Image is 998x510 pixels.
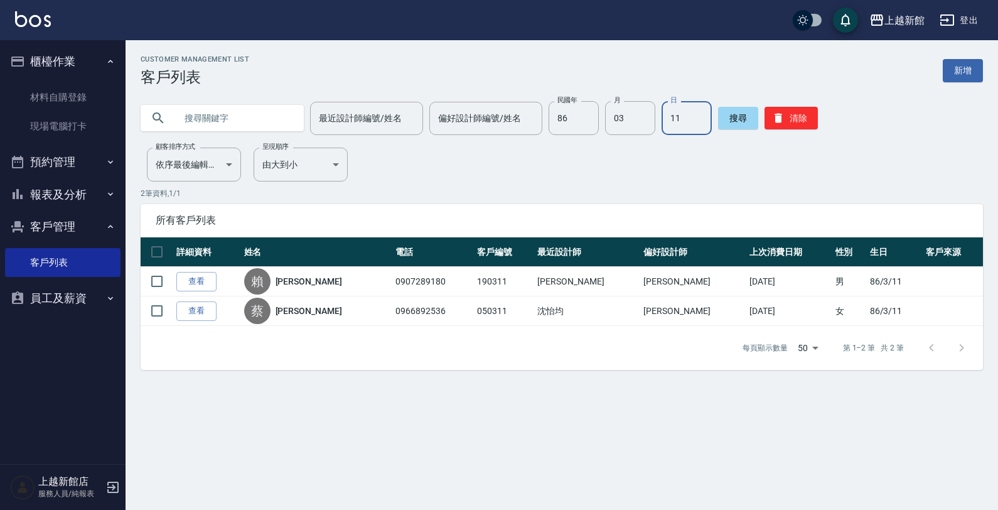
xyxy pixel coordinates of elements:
[176,272,217,291] a: 查看
[141,68,249,86] h3: 客戶列表
[832,267,867,296] td: 男
[832,296,867,326] td: 女
[867,296,923,326] td: 86/3/11
[718,107,758,129] button: 搜尋
[141,188,983,199] p: 2 筆資料, 1 / 1
[474,267,534,296] td: 190311
[534,267,640,296] td: [PERSON_NAME]
[923,237,983,267] th: 客戶來源
[38,475,102,488] h5: 上越新館店
[38,488,102,499] p: 服務人員/純報表
[147,148,241,182] div: 依序最後編輯時間
[884,13,925,28] div: 上越新館
[5,248,121,277] a: 客戶列表
[156,142,195,151] label: 顧客排序方式
[392,267,474,296] td: 0907289180
[5,282,121,315] button: 員工及薪資
[765,107,818,129] button: 清除
[5,210,121,243] button: 客戶管理
[276,305,342,317] a: [PERSON_NAME]
[843,342,904,354] p: 第 1–2 筆 共 2 筆
[241,237,393,267] th: 姓名
[244,268,271,295] div: 賴
[833,8,858,33] button: save
[254,148,348,182] div: 由大到小
[793,331,823,365] div: 50
[640,237,746,267] th: 偏好設計師
[534,296,640,326] td: 沈怡均
[867,237,923,267] th: 生日
[5,112,121,141] a: 現場電腦打卡
[10,475,35,500] img: Person
[5,83,121,112] a: 材料自購登錄
[534,237,640,267] th: 最近設計師
[832,237,867,267] th: 性別
[276,275,342,288] a: [PERSON_NAME]
[474,296,534,326] td: 050311
[176,101,294,135] input: 搜尋關鍵字
[244,298,271,324] div: 蔡
[5,45,121,78] button: 櫃檯作業
[176,301,217,321] a: 查看
[943,59,983,82] a: 新增
[474,237,534,267] th: 客戶編號
[173,237,241,267] th: 詳細資料
[392,296,474,326] td: 0966892536
[156,214,968,227] span: 所有客戶列表
[867,267,923,296] td: 86/3/11
[557,95,577,105] label: 民國年
[864,8,930,33] button: 上越新館
[640,296,746,326] td: [PERSON_NAME]
[743,342,788,354] p: 每頁顯示數量
[15,11,51,27] img: Logo
[614,95,620,105] label: 月
[141,55,249,63] h2: Customer Management List
[670,95,677,105] label: 日
[935,9,983,32] button: 登出
[262,142,289,151] label: 呈現順序
[5,146,121,178] button: 預約管理
[746,237,832,267] th: 上次消費日期
[5,178,121,211] button: 報表及分析
[746,267,832,296] td: [DATE]
[392,237,474,267] th: 電話
[640,267,746,296] td: [PERSON_NAME]
[746,296,832,326] td: [DATE]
